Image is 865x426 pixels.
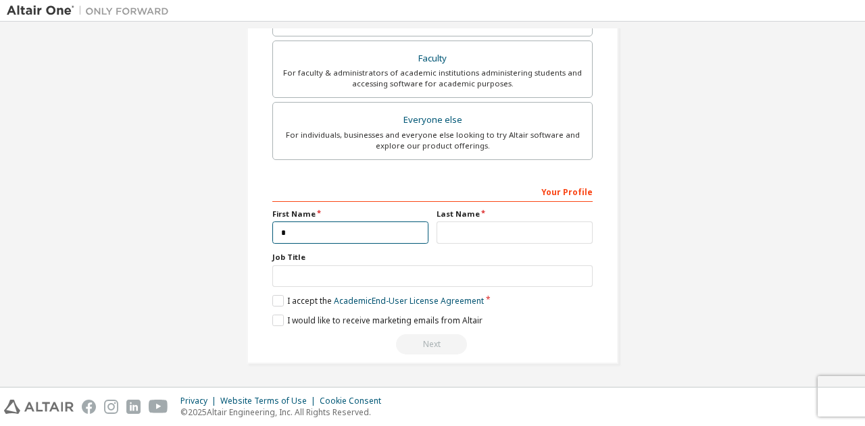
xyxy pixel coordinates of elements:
div: Read and acccept EULA to continue [272,334,593,354]
label: First Name [272,209,428,219]
div: Everyone else [281,111,584,130]
img: linkedin.svg [126,400,141,414]
div: For faculty & administrators of academic institutions administering students and accessing softwa... [281,68,584,89]
p: © 2025 Altair Engineering, Inc. All Rights Reserved. [180,406,389,418]
a: Academic End-User License Agreement [334,295,484,307]
img: Altair One [7,4,176,18]
div: For individuals, businesses and everyone else looking to try Altair software and explore our prod... [281,130,584,151]
label: I accept the [272,295,484,307]
div: Website Terms of Use [220,396,320,406]
label: I would like to receive marketing emails from Altair [272,315,483,326]
div: Your Profile [272,180,593,202]
div: Cookie Consent [320,396,389,406]
div: Privacy [180,396,220,406]
img: altair_logo.svg [4,400,74,414]
img: facebook.svg [82,400,96,414]
div: Faculty [281,49,584,68]
label: Job Title [272,252,593,263]
label: Last Name [437,209,593,219]
img: instagram.svg [104,400,118,414]
img: youtube.svg [149,400,168,414]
